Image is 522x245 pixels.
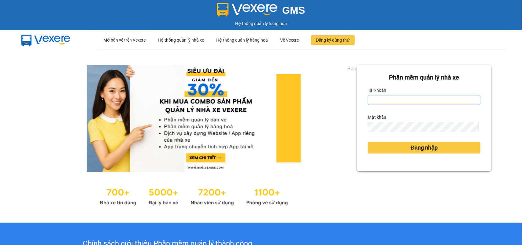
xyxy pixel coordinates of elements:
span: GMS [282,5,305,16]
div: Phần mềm quản lý nhà xe [368,73,480,82]
p: 2 of 3 [346,65,357,73]
span: Đăng nhập [411,143,438,152]
span: Đăng ký dùng thử [316,37,350,43]
li: slide item 3 [200,165,202,167]
li: slide item 2 [193,165,195,167]
button: previous slide / item [31,65,39,172]
label: Tài khoản [368,85,386,95]
img: logo 2 [217,3,277,17]
div: Hệ thống quản lý nhà xe [158,30,204,50]
label: Mật khẩu [368,112,386,122]
input: Mật khẩu [368,122,479,132]
button: Đăng ký dùng thử [311,35,355,45]
img: mbUUG5Q.png [15,30,76,50]
a: GMS [217,9,305,14]
img: Statistics.png [100,184,288,207]
div: Hệ thống quản lý hàng hóa [2,20,520,27]
div: Về Vexere [280,30,299,50]
input: Tài khoản [368,95,480,105]
div: Mở bán vé trên Vexere [103,30,146,50]
button: next slide / item [348,65,357,172]
li: slide item 1 [185,165,188,167]
div: Hệ thống quản lý hàng hoá [216,30,268,50]
button: Đăng nhập [368,142,480,154]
